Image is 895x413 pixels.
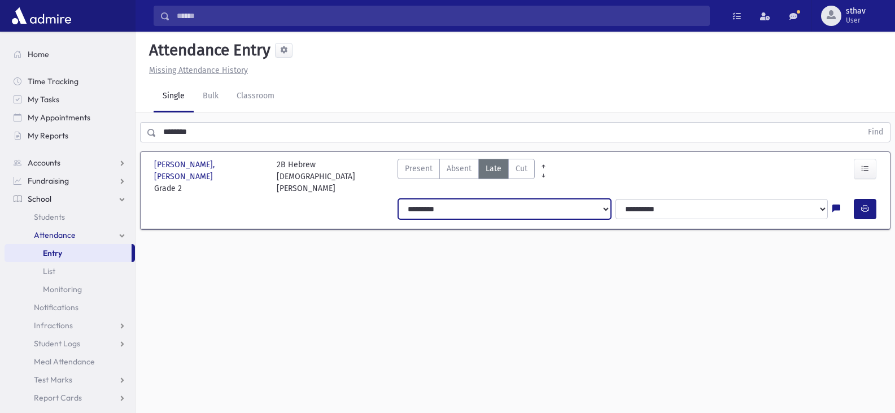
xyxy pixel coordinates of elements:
a: Bulk [194,81,228,112]
img: AdmirePro [9,5,74,27]
span: Students [34,212,65,222]
span: Notifications [34,302,78,312]
a: Single [154,81,194,112]
a: Classroom [228,81,283,112]
span: My Reports [28,131,68,141]
a: My Tasks [5,90,135,108]
span: Present [405,163,433,175]
a: Time Tracking [5,72,135,90]
span: Meal Attendance [34,357,95,367]
u: Missing Attendance History [149,66,248,75]
span: Report Cards [34,393,82,403]
a: Infractions [5,316,135,334]
span: Test Marks [34,375,72,385]
span: Attendance [34,230,76,240]
span: Infractions [34,320,73,331]
a: Students [5,208,135,226]
span: [PERSON_NAME], [PERSON_NAME] [154,159,265,182]
span: Time Tracking [28,76,78,86]
span: Monitoring [43,284,82,294]
a: Meal Attendance [5,353,135,371]
span: Student Logs [34,338,80,349]
span: List [43,266,55,276]
a: Fundraising [5,172,135,190]
span: Entry [43,248,62,258]
span: My Tasks [28,94,59,105]
h5: Attendance Entry [145,41,270,60]
a: Notifications [5,298,135,316]
a: Entry [5,244,132,262]
a: Test Marks [5,371,135,389]
span: User [846,16,866,25]
a: Home [5,45,135,63]
button: Find [861,123,890,142]
span: Absent [447,163,471,175]
a: My Reports [5,127,135,145]
span: Cut [516,163,527,175]
a: Attendance [5,226,135,244]
span: School [28,194,51,204]
a: My Appointments [5,108,135,127]
div: AttTypes [398,159,535,194]
span: Grade 2 [154,182,265,194]
span: sthav [846,7,866,16]
div: 2B Hebrew [DEMOGRAPHIC_DATA][PERSON_NAME] [277,159,388,194]
span: Home [28,49,49,59]
input: Search [170,6,709,26]
a: Student Logs [5,334,135,353]
span: Late [486,163,501,175]
a: Accounts [5,154,135,172]
a: Report Cards [5,389,135,407]
a: Missing Attendance History [145,66,248,75]
a: Monitoring [5,280,135,298]
span: Accounts [28,158,60,168]
a: School [5,190,135,208]
span: My Appointments [28,112,90,123]
a: List [5,262,135,280]
span: Fundraising [28,176,69,186]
